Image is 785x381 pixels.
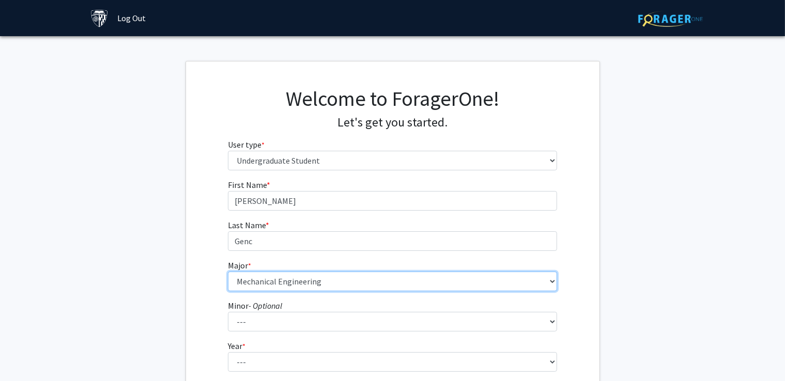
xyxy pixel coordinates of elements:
label: Year [228,340,245,352]
iframe: Chat [8,335,44,373]
i: - Optional [249,300,282,311]
span: Last Name [228,220,266,230]
span: First Name [228,180,267,190]
h4: Let's get you started. [228,115,557,130]
img: ForagerOne Logo [638,11,703,27]
label: Minor [228,299,282,312]
label: Major [228,259,251,272]
h1: Welcome to ForagerOne! [228,86,557,111]
label: User type [228,138,265,151]
img: Johns Hopkins University Logo [90,9,109,27]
